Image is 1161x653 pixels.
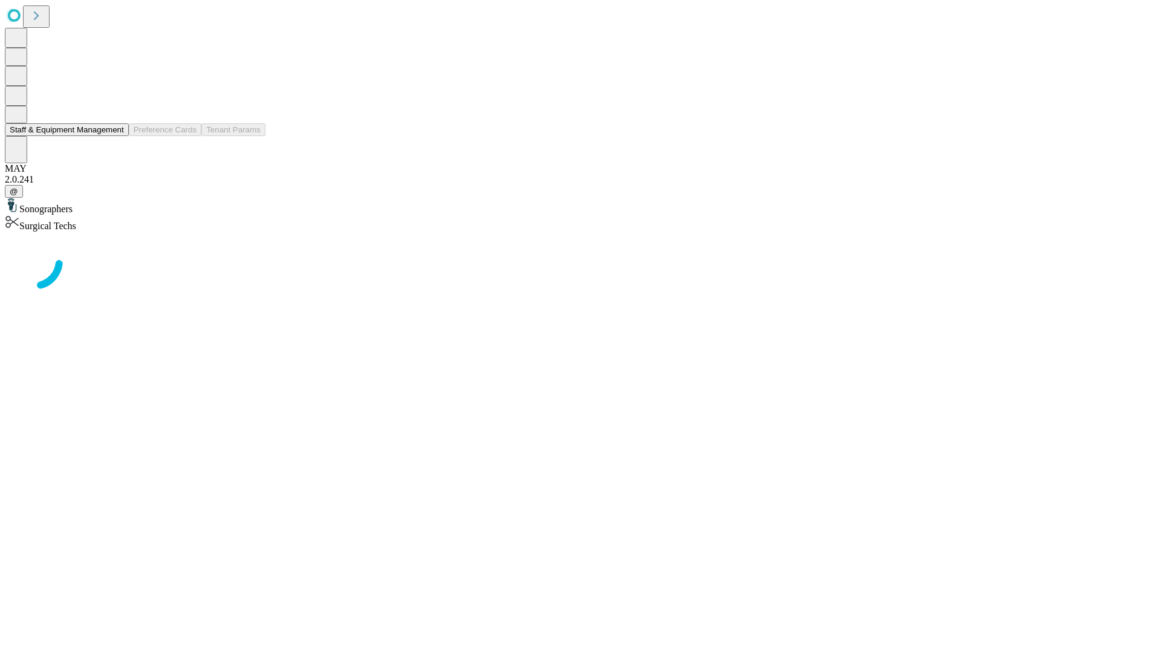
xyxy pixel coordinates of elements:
[10,187,18,196] span: @
[5,215,1156,232] div: Surgical Techs
[5,174,1156,185] div: 2.0.241
[5,198,1156,215] div: Sonographers
[5,185,23,198] button: @
[5,163,1156,174] div: MAY
[201,123,265,136] button: Tenant Params
[129,123,201,136] button: Preference Cards
[5,123,129,136] button: Staff & Equipment Management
